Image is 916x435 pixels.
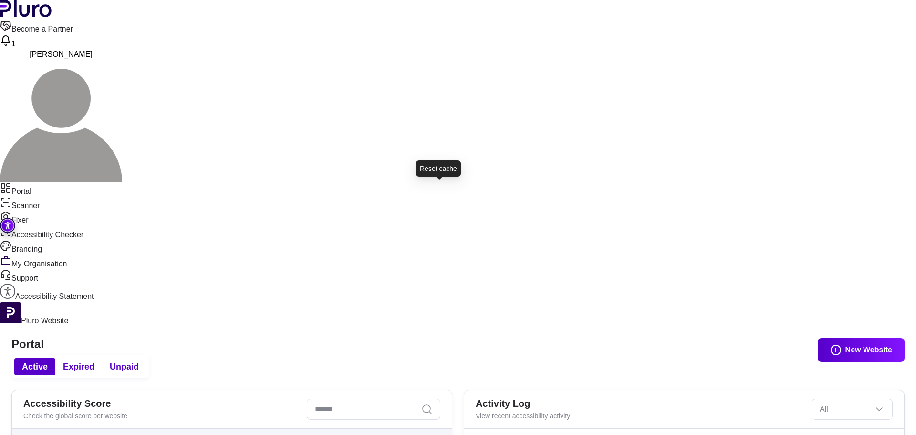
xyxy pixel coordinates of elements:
[11,338,905,351] h1: Portal
[30,50,93,58] span: [PERSON_NAME]
[23,398,299,409] h2: Accessibility Score
[22,361,48,372] span: Active
[476,398,804,409] h2: Activity Log
[55,358,102,375] button: Expired
[812,399,893,420] div: Set sorting
[102,358,146,375] button: Unpaid
[307,399,440,420] input: Search
[23,411,299,421] div: Check the global score per website
[11,40,16,48] span: 1
[14,358,55,375] button: Active
[63,361,94,372] span: Expired
[416,160,461,177] div: Reset cache
[818,338,905,362] button: New Website
[110,361,139,372] span: Unpaid
[476,411,804,421] div: View recent accessibility activity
